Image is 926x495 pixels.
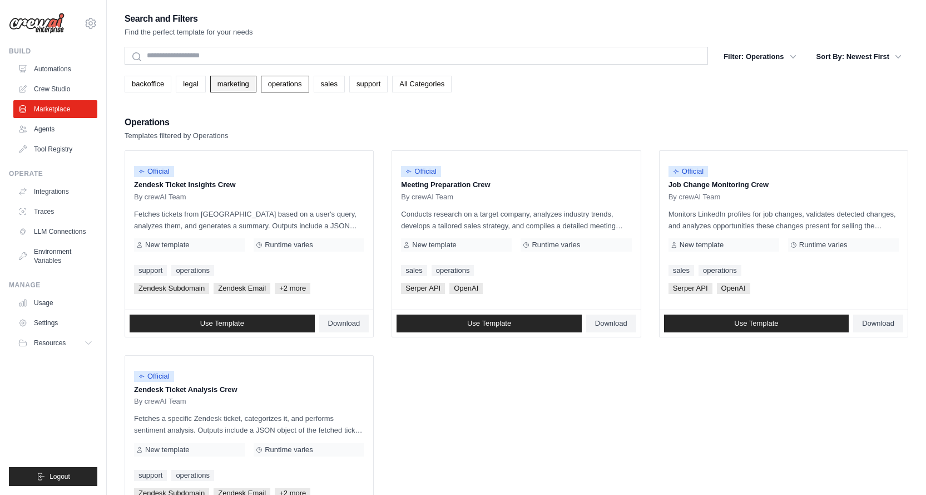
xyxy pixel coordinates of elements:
span: OpenAI [717,283,750,294]
a: sales [668,265,694,276]
div: Build [9,47,97,56]
a: support [134,265,167,276]
p: Find the perfect template for your needs [125,27,253,38]
a: support [134,470,167,481]
p: Meeting Preparation Crew [401,179,631,190]
span: OpenAI [449,283,483,294]
a: Agents [13,120,97,138]
a: Integrations [13,183,97,200]
a: Download [853,315,903,332]
span: Use Template [200,319,244,328]
span: Official [134,166,174,177]
a: Crew Studio [13,80,97,98]
p: Fetches a specific Zendesk ticket, categorizes it, and performs sentiment analysis. Outputs inclu... [134,413,364,436]
a: Download [586,315,636,332]
span: New template [412,241,456,249]
button: Filter: Operations [717,47,803,67]
span: +2 more [275,283,310,294]
a: Marketplace [13,100,97,118]
a: Use Template [664,315,849,332]
a: backoffice [125,76,171,92]
button: Sort By: Newest First [810,47,908,67]
span: Runtime varies [265,445,313,454]
a: Traces [13,203,97,220]
a: Usage [13,294,97,312]
a: Automations [13,60,97,78]
span: Official [401,166,441,177]
button: Resources [13,334,97,352]
img: Logo [9,13,65,34]
a: All Categories [392,76,452,92]
p: Zendesk Ticket Analysis Crew [134,384,364,395]
p: Job Change Monitoring Crew [668,179,899,190]
a: Environment Variables [13,243,97,269]
span: Runtime varies [265,241,313,249]
a: sales [314,76,345,92]
h2: Search and Filters [125,11,253,27]
span: Official [668,166,709,177]
p: Monitors LinkedIn profiles for job changes, validates detected changes, and analyzes opportunitie... [668,208,899,232]
h2: Operations [125,115,228,130]
span: Official [134,371,174,382]
span: New template [145,241,189,249]
p: Fetches tickets from [GEOGRAPHIC_DATA] based on a user's query, analyzes them, and generates a su... [134,208,364,232]
div: Operate [9,169,97,178]
a: operations [171,265,214,276]
p: Conducts research on a target company, analyzes industry trends, develops a tailored sales strate... [401,208,631,232]
a: operations [261,76,309,92]
button: Logout [9,467,97,486]
span: By crewAI Team [134,397,186,406]
span: Use Template [467,319,511,328]
p: Templates filtered by Operations [125,130,228,141]
a: Tool Registry [13,140,97,158]
a: operations [171,470,214,481]
span: By crewAI Team [401,193,453,202]
a: legal [176,76,205,92]
a: Use Template [397,315,582,332]
p: Zendesk Ticket Insights Crew [134,179,364,190]
span: Download [328,319,360,328]
div: Manage [9,281,97,290]
span: Runtime varies [532,241,580,249]
a: marketing [210,76,256,92]
span: Use Template [734,319,778,328]
span: Zendesk Email [214,283,270,294]
span: Serper API [668,283,712,294]
span: By crewAI Team [668,193,721,202]
span: Zendesk Subdomain [134,283,209,294]
span: New template [145,445,189,454]
span: Runtime varies [799,241,848,249]
a: operations [432,265,474,276]
a: Use Template [130,315,315,332]
a: Download [319,315,369,332]
a: support [349,76,388,92]
a: sales [401,265,427,276]
a: operations [699,265,741,276]
a: LLM Connections [13,223,97,241]
span: New template [680,241,724,249]
span: Logout [49,472,70,481]
a: Settings [13,314,97,332]
span: Download [595,319,627,328]
span: Serper API [401,283,445,294]
span: Resources [34,339,66,347]
span: By crewAI Team [134,193,186,202]
span: Download [862,319,894,328]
